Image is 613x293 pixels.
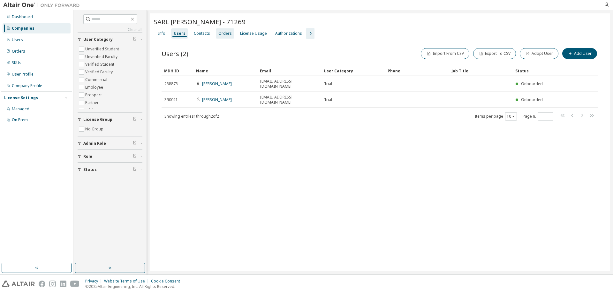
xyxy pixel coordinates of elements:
[515,66,560,76] div: Status
[12,72,34,77] div: User Profile
[324,81,332,86] span: Trial
[85,61,116,68] label: Verified Student
[260,66,319,76] div: Email
[324,66,382,76] div: User Category
[202,97,232,102] a: [PERSON_NAME]
[78,150,142,164] button: Role
[507,114,515,119] button: 10
[85,99,100,106] label: Partner
[83,167,97,172] span: Status
[85,284,184,289] p: © 2025 Altair Engineering, Inc. All Rights Reserved.
[196,66,255,76] div: Name
[12,106,29,112] div: Managed
[523,112,553,121] span: Page n.
[133,167,137,172] span: Clear filter
[85,76,109,84] label: Commercial
[473,48,516,59] button: Export To CSV
[218,31,232,36] div: Orders
[324,97,332,102] span: Trial
[85,53,119,61] label: Unverified Faculty
[78,113,142,127] button: License Group
[49,281,56,287] img: instagram.svg
[475,112,517,121] span: Items per page
[521,97,543,102] span: Onboarded
[133,154,137,159] span: Clear filter
[78,27,142,32] a: Clear all
[12,60,21,65] div: SKUs
[164,114,219,119] span: Showing entries 1 through 2 of 2
[85,68,114,76] label: Verified Faculty
[164,66,191,76] div: MDH ID
[104,279,151,284] div: Website Terms of Use
[83,141,106,146] span: Admin Role
[78,136,142,150] button: Admin Role
[39,281,45,287] img: facebook.svg
[133,117,137,122] span: Clear filter
[154,17,246,26] span: SARL [PERSON_NAME] - 71269
[83,154,92,159] span: Role
[12,49,25,54] div: Orders
[151,279,184,284] div: Cookie Consent
[451,66,510,76] div: Job Title
[78,33,142,47] button: User Category
[421,48,469,59] button: Import From CSV
[85,125,105,133] label: No Group
[12,117,28,122] div: On Prem
[260,95,318,105] span: [EMAIL_ADDRESS][DOMAIN_NAME]
[85,279,104,284] div: Privacy
[562,48,597,59] button: Add User
[12,14,33,19] div: Dashboard
[12,26,34,31] div: Companies
[388,66,446,76] div: Phone
[2,281,35,287] img: altair_logo.svg
[85,84,104,91] label: Employee
[240,31,267,36] div: License Usage
[158,31,165,36] div: Info
[3,2,83,8] img: Altair One
[83,117,112,122] span: License Group
[85,45,120,53] label: Unverified Student
[133,37,137,42] span: Clear filter
[164,97,178,102] span: 390021
[60,281,66,287] img: linkedin.svg
[12,83,42,88] div: Company Profile
[275,31,302,36] div: Authorizations
[85,91,103,99] label: Prospect
[70,281,79,287] img: youtube.svg
[174,31,185,36] div: Users
[12,37,23,42] div: Users
[83,37,113,42] span: User Category
[85,106,95,114] label: Trial
[202,81,232,86] a: [PERSON_NAME]
[4,95,38,100] div: License Settings
[162,49,188,58] span: Users (2)
[133,141,137,146] span: Clear filter
[194,31,210,36] div: Contacts
[521,81,543,86] span: Onboarded
[164,81,178,86] span: 238873
[260,79,318,89] span: [EMAIL_ADDRESS][DOMAIN_NAME]
[78,163,142,177] button: Status
[520,48,558,59] button: Adopt User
